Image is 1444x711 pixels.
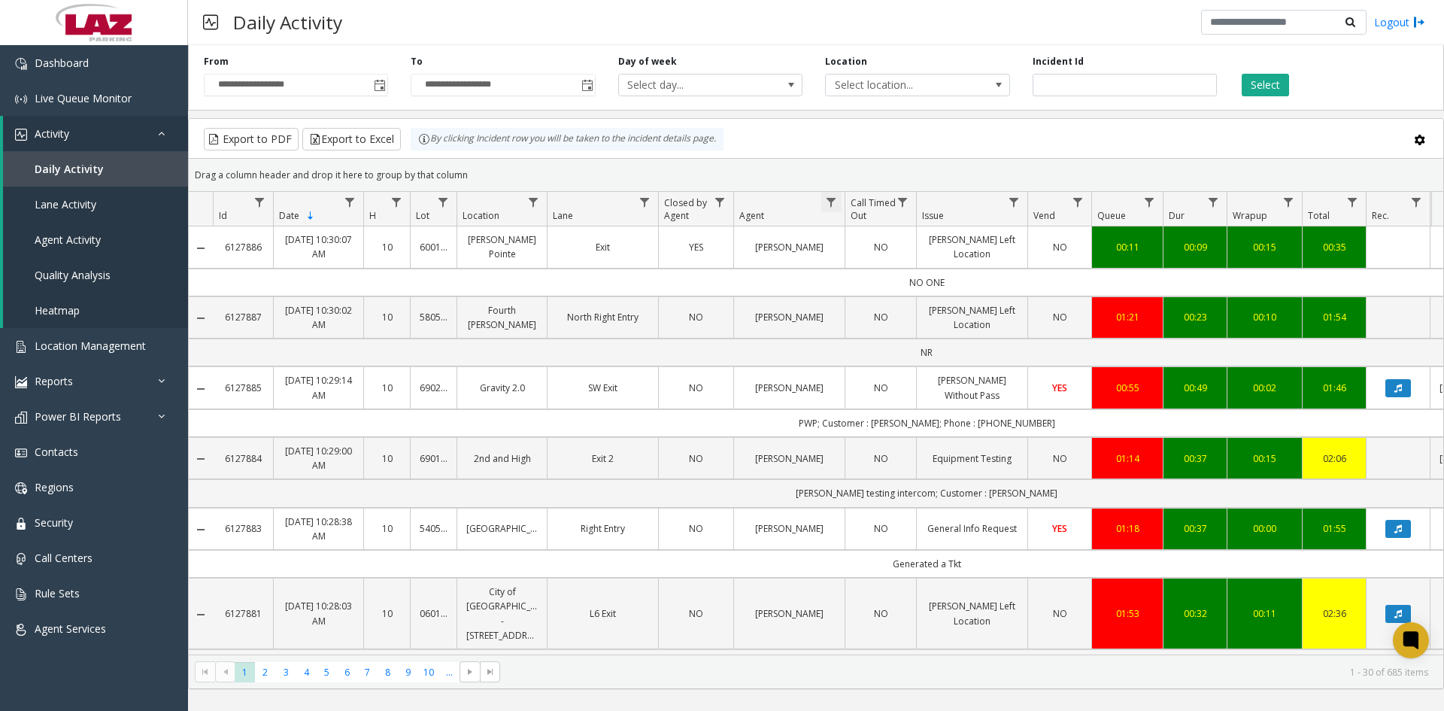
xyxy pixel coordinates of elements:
a: Issue Filter Menu [1004,192,1024,212]
img: 'icon' [15,58,27,70]
a: Right Entry [557,521,649,536]
span: Page 8 [378,662,398,682]
div: 02:06 [1312,451,1357,466]
span: Page 3 [276,662,296,682]
div: 00:11 [1101,240,1154,254]
a: 00:32 [1172,606,1218,621]
span: Queue [1097,209,1126,222]
span: Go to the next page [460,661,480,682]
span: Go to the next page [464,666,476,678]
button: Export to Excel [302,128,401,150]
a: [PERSON_NAME] [743,381,836,395]
span: Go to the last page [484,666,496,678]
label: Incident Id [1033,55,1084,68]
a: 00:00 [1236,521,1293,536]
a: Collapse Details [189,524,213,536]
a: Collapse Details [189,453,213,465]
a: Equipment Testing [926,451,1018,466]
a: 2nd and High [466,451,538,466]
a: Collapse Details [189,242,213,254]
a: H Filter Menu [387,192,407,212]
a: Location Filter Menu [523,192,544,212]
a: Heatmap [3,293,188,328]
a: 00:55 [1101,381,1154,395]
a: NO [668,381,724,395]
div: 00:35 [1312,240,1357,254]
a: 10 [373,240,401,254]
div: 01:18 [1101,521,1154,536]
span: NO [1053,311,1067,324]
a: 10 [373,521,401,536]
a: 01:55 [1312,521,1357,536]
span: Lot [416,209,429,222]
button: Select [1242,74,1289,96]
a: [DATE] 10:30:07 AM [283,232,354,261]
a: [PERSON_NAME] [743,240,836,254]
span: YES [1052,381,1067,394]
span: NO [689,311,703,324]
a: Lane Activity [3,187,188,222]
a: NO [854,451,907,466]
img: pageIcon [203,4,218,41]
span: Dur [1169,209,1185,222]
div: 00:49 [1172,381,1218,395]
a: Daily Activity [3,151,188,187]
a: NO [854,606,907,621]
span: Call Centers [35,551,93,565]
a: NO [854,310,907,324]
div: Data table [189,192,1443,655]
a: NO [1037,451,1082,466]
a: 00:10 [1236,310,1293,324]
a: Collapse Details [189,312,213,324]
a: [PERSON_NAME] Pointe [466,232,538,261]
span: Page 2 [255,662,275,682]
label: From [204,55,229,68]
a: NO [1037,240,1082,254]
span: Sortable [305,210,317,222]
span: Page 6 [337,662,357,682]
span: H [369,209,376,222]
a: Call Timed Out Filter Menu [893,192,913,212]
label: Day of week [618,55,677,68]
span: Reports [35,374,73,388]
a: 00:15 [1236,240,1293,254]
a: 01:53 [1101,606,1154,621]
span: Issue [922,209,944,222]
a: [PERSON_NAME] [743,451,836,466]
a: [PERSON_NAME] [743,521,836,536]
span: Closed by Agent [664,196,707,222]
a: Collapse Details [189,383,213,395]
span: Go to the last page [480,661,500,682]
a: [PERSON_NAME] Left Location [926,232,1018,261]
a: 00:09 [1172,240,1218,254]
div: 01:21 [1101,310,1154,324]
img: logout [1413,14,1425,30]
a: 10 [373,310,401,324]
a: Vend Filter Menu [1068,192,1088,212]
span: Quality Analysis [35,268,111,282]
a: Lot Filter Menu [433,192,454,212]
a: Logout [1374,14,1425,30]
a: [DATE] 10:28:38 AM [283,515,354,543]
a: Total Filter Menu [1342,192,1363,212]
span: Wrapup [1233,209,1267,222]
span: Page 4 [296,662,317,682]
a: Agent Activity [3,222,188,257]
a: [PERSON_NAME] Left Location [926,599,1018,627]
span: Rule Sets [35,586,80,600]
a: 00:37 [1172,521,1218,536]
a: 00:02 [1236,381,1293,395]
a: Rec. Filter Menu [1406,192,1427,212]
a: NO [668,310,724,324]
span: Power BI Reports [35,409,121,424]
div: By clicking Incident row you will be taken to the incident details page. [411,128,724,150]
a: YES [1037,381,1082,395]
h3: Daily Activity [226,4,350,41]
